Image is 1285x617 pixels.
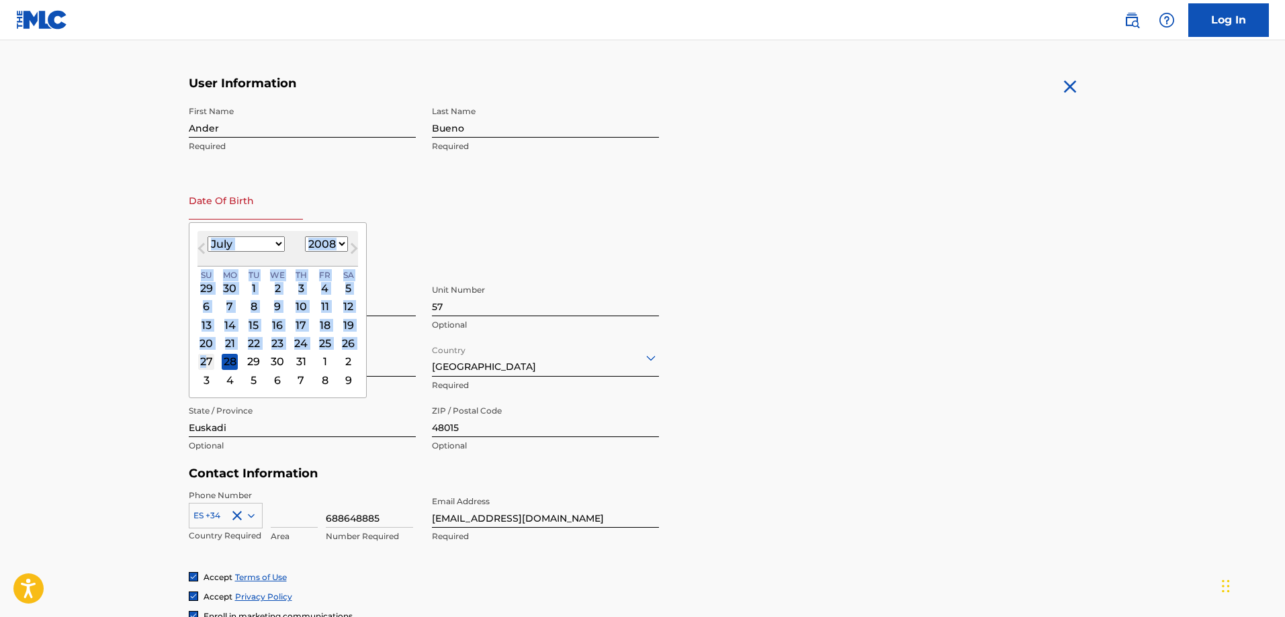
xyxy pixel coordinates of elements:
p: Number Required [326,530,413,542]
p: Required [432,530,659,542]
div: Choose Saturday, July 19th, 2008 [341,317,357,333]
div: Choose Wednesday, July 23rd, 2008 [269,335,285,351]
span: Tu [249,269,259,281]
div: Choose Saturday, July 26th, 2008 [341,335,357,351]
div: Choose Sunday, July 27th, 2008 [198,354,214,370]
div: Choose Saturday, July 12th, 2008 [341,299,357,315]
span: Mo [223,269,236,281]
iframe: Chat Widget [1218,553,1285,617]
h5: Contact Information [189,466,659,481]
div: Choose Wednesday, August 6th, 2008 [269,372,285,388]
p: Optional [189,440,416,452]
img: checkbox [189,573,197,581]
div: Choose Sunday, August 3rd, 2008 [198,372,214,388]
div: Choose Tuesday, July 29th, 2008 [246,354,262,370]
div: Choose Monday, July 14th, 2008 [222,317,238,333]
span: Accept [204,572,232,582]
div: Choose Sunday, July 20th, 2008 [198,335,214,351]
div: Choose Tuesday, August 5th, 2008 [246,372,262,388]
div: Choose Wednesday, July 16th, 2008 [269,317,285,333]
h5: Personal Address [189,263,1097,279]
div: Choose Saturday, August 9th, 2008 [341,372,357,388]
img: close [1059,76,1081,97]
a: Terms of Use [235,572,287,582]
div: Choose Sunday, June 29th, 2008 [198,280,214,296]
div: Help [1153,7,1180,34]
p: Optional [432,319,659,331]
div: Choose Tuesday, July 1st, 2008 [246,280,262,296]
div: [GEOGRAPHIC_DATA] [432,341,659,374]
div: Month July, 2008 [197,279,358,389]
a: Privacy Policy [235,591,292,602]
div: Drag [1222,566,1230,606]
button: Previous Month [191,240,212,262]
div: Choose Friday, August 1st, 2008 [317,354,333,370]
div: Choose Saturday, August 2nd, 2008 [341,354,357,370]
div: Choose Thursday, July 17th, 2008 [293,317,309,333]
p: Optional [432,440,659,452]
div: Choose Thursday, July 31st, 2008 [293,354,309,370]
div: Choose Sunday, July 13th, 2008 [198,317,214,333]
span: Th [296,269,306,281]
p: Country Required [189,530,263,542]
span: We [270,269,284,281]
div: Choose Monday, July 7th, 2008 [222,299,238,315]
div: Choose Friday, July 18th, 2008 [317,317,333,333]
div: Choose Friday, July 4th, 2008 [317,280,333,296]
a: Log In [1188,3,1269,37]
div: Choose Thursday, July 3rd, 2008 [293,280,309,296]
div: Choose Wednesday, July 2nd, 2008 [269,280,285,296]
span: Accept [204,591,232,602]
div: Choose Friday, July 25th, 2008 [317,335,333,351]
div: Choose Date [189,222,367,398]
p: Required [189,140,416,152]
span: Su [201,269,211,281]
div: Choose Monday, August 4th, 2008 [222,372,238,388]
a: Public Search [1118,7,1145,34]
div: Choose Thursday, July 10th, 2008 [293,299,309,315]
div: Choose Sunday, July 6th, 2008 [198,299,214,315]
img: checkbox [189,592,197,600]
div: Choose Monday, July 21st, 2008 [222,335,238,351]
div: Choose Wednesday, July 30th, 2008 [269,354,285,370]
span: Fr [319,269,330,281]
span: Sa [343,269,353,281]
div: Choose Friday, August 8th, 2008 [317,372,333,388]
div: Choose Tuesday, July 15th, 2008 [246,317,262,333]
div: Choose Saturday, July 5th, 2008 [341,280,357,296]
div: Choose Wednesday, July 9th, 2008 [269,299,285,315]
img: search [1124,12,1140,28]
div: Choose Monday, July 28th, 2008 [222,354,238,370]
div: Choose Thursday, August 7th, 2008 [293,372,309,388]
img: help [1159,12,1175,28]
div: Choose Tuesday, July 8th, 2008 [246,299,262,315]
p: Required [432,379,659,391]
h5: User Information [189,76,659,91]
div: Choose Thursday, July 24th, 2008 [293,335,309,351]
div: Choose Friday, July 11th, 2008 [317,299,333,315]
p: Area [271,530,318,542]
img: MLC Logo [16,10,68,30]
label: Country [432,336,466,357]
button: Next Month [343,240,365,262]
div: Choose Tuesday, July 22nd, 2008 [246,335,262,351]
div: Choose Monday, June 30th, 2008 [222,280,238,296]
p: Required [432,140,659,152]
